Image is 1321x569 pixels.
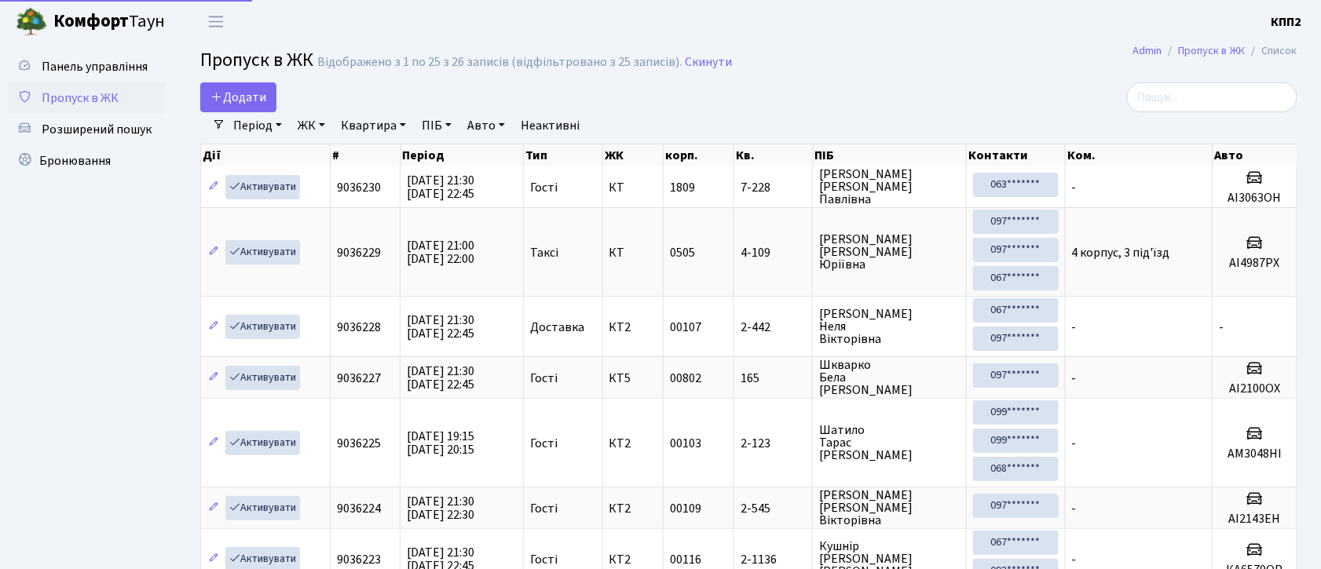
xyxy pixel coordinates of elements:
[407,493,474,523] span: [DATE] 21:30 [DATE] 22:30
[530,246,558,259] span: Таксі
[407,312,474,342] span: [DATE] 21:30 [DATE] 22:45
[819,233,959,271] span: [PERSON_NAME] [PERSON_NAME] Юріївна
[201,144,331,166] th: Дії
[196,9,236,35] button: Переключити навігацію
[335,112,412,139] a: Квартира
[337,319,381,336] span: 9036228
[8,82,165,114] a: Пропуск в ЖК
[16,6,47,38] img: logo.png
[741,181,806,194] span: 7-228
[741,437,806,450] span: 2-123
[1066,144,1213,166] th: Ком.
[1072,244,1170,261] span: 4 корпус, 3 під'їзд
[819,489,959,527] span: [PERSON_NAME] [PERSON_NAME] Вікторівна
[609,181,657,194] span: КТ
[225,240,300,264] a: Активувати
[225,315,300,339] a: Активувати
[1246,42,1297,60] li: Список
[609,321,657,334] span: КТ2
[967,144,1066,166] th: Контакти
[670,500,701,517] span: 00109
[225,431,300,455] a: Активувати
[1219,381,1290,396] h5: AI2100OX
[1219,447,1290,461] h5: АМ3048НІ
[1219,512,1290,527] h5: АІ2143ЕН
[814,144,967,166] th: ПІБ
[670,319,701,336] span: 00107
[530,321,584,334] span: Доставка
[461,112,511,139] a: Авто
[317,55,682,70] div: Відображено з 1 по 25 з 26 записів (відфільтровано з 25 записів).
[514,112,586,139] a: Неактивні
[337,179,381,196] span: 9036230
[227,112,288,139] a: Період
[819,424,959,461] span: Шатило Тарас [PERSON_NAME]
[407,172,474,202] span: [DATE] 21:30 [DATE] 22:45
[670,244,695,261] span: 0505
[8,145,165,177] a: Бронювання
[530,372,558,385] span: Гості
[530,181,558,194] span: Гості
[1072,500,1077,517] span: -
[670,551,701,568] span: 00116
[664,144,734,166] th: корп.
[337,551,381,568] span: 9036223
[1127,82,1297,112] input: Пошук...
[609,502,657,515] span: КТ2
[670,370,701,387] span: 00802
[200,46,313,74] span: Пропуск в ЖК
[42,121,152,138] span: Розширений пошук
[8,114,165,145] a: Розширений пошук
[1219,319,1224,336] span: -
[1072,319,1077,336] span: -
[530,502,558,515] span: Гості
[741,246,806,259] span: 4-109
[609,437,657,450] span: КТ2
[415,112,458,139] a: ПІБ
[210,89,266,106] span: Додати
[42,58,148,75] span: Панель управління
[407,363,474,393] span: [DATE] 21:30 [DATE] 22:45
[524,144,603,166] th: Тип
[225,366,300,390] a: Активувати
[8,51,165,82] a: Панель управління
[1072,370,1077,387] span: -
[741,321,806,334] span: 2-442
[337,500,381,517] span: 9036224
[819,359,959,396] span: Шкварко Бела [PERSON_NAME]
[1133,42,1162,59] a: Admin
[1272,13,1302,31] a: КПП2
[1072,551,1077,568] span: -
[819,168,959,206] span: [PERSON_NAME] [PERSON_NAME] Павлівна
[337,435,381,452] span: 9036225
[741,553,806,566] span: 2-1136
[53,9,129,34] b: Комфорт
[1072,179,1077,196] span: -
[530,437,558,450] span: Гості
[331,144,401,166] th: #
[685,55,732,70] a: Скинути
[1219,191,1290,206] h5: AI3063OH
[670,179,695,196] span: 1809
[1179,42,1246,59] a: Пропуск в ЖК
[39,152,111,170] span: Бронювання
[407,428,474,458] span: [DATE] 19:15 [DATE] 20:15
[53,9,165,35] span: Таун
[407,237,474,268] span: [DATE] 21:00 [DATE] 22:00
[337,370,381,387] span: 9036227
[609,553,657,566] span: КТ2
[200,82,276,112] a: Додати
[291,112,331,139] a: ЖК
[1219,256,1290,271] h5: АІ4987РХ
[609,246,657,259] span: КТ
[42,89,119,107] span: Пропуск в ЖК
[225,496,300,520] a: Активувати
[1213,144,1298,166] th: Авто
[603,144,664,166] th: ЖК
[1110,35,1321,67] nav: breadcrumb
[670,435,701,452] span: 00103
[819,308,959,345] span: [PERSON_NAME] Неля Вікторівна
[225,175,300,199] a: Активувати
[734,144,813,166] th: Кв.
